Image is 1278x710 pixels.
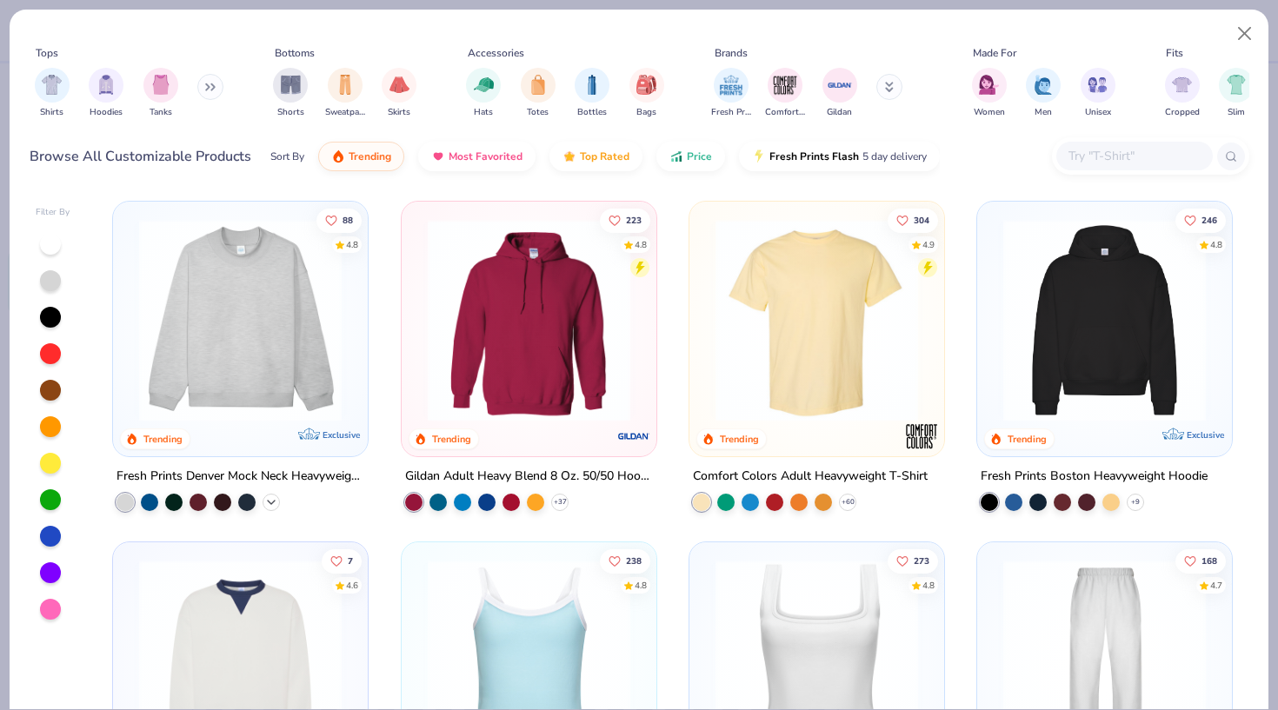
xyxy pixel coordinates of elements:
img: 01756b78-01f6-4cc6-8d8a-3c30c1a0c8ac [419,219,639,421]
span: 304 [914,216,929,224]
img: Totes Image [529,75,548,95]
span: Women [974,106,1005,119]
div: 4.9 [922,238,935,251]
span: Exclusive [1187,429,1224,441]
div: Browse All Customizable Products [30,146,251,167]
div: Made For [973,45,1016,61]
button: filter button [711,68,751,119]
div: filter for Women [972,68,1007,119]
button: Like [322,549,362,574]
span: Sweatpants [325,106,365,119]
button: filter button [382,68,416,119]
button: Most Favorited [418,142,536,171]
span: 7 [348,557,353,566]
div: 4.6 [346,580,358,593]
button: Fresh Prints Flash5 day delivery [739,142,940,171]
span: Exclusive [323,429,361,441]
div: Sort By [270,149,304,164]
div: filter for Bottles [575,68,609,119]
span: 238 [625,557,641,566]
img: 91acfc32-fd48-4d6b-bdad-a4c1a30ac3fc [995,219,1215,421]
span: 273 [914,557,929,566]
button: filter button [629,68,664,119]
div: filter for Hats [466,68,501,119]
span: Gildan [827,106,852,119]
img: f5d85501-0dbb-4ee4-b115-c08fa3845d83 [130,219,350,421]
span: 223 [625,216,641,224]
span: + 60 [841,497,854,508]
span: Bottles [577,106,607,119]
div: Brands [715,45,748,61]
span: Fresh Prints Flash [769,149,859,163]
img: trending.gif [331,149,345,163]
img: Bags Image [636,75,656,95]
button: filter button [521,68,556,119]
div: Filter By [36,206,70,219]
div: filter for Bags [629,68,664,119]
button: Like [316,208,362,232]
span: Top Rated [580,149,629,163]
button: filter button [143,68,178,119]
div: filter for Gildan [822,68,857,119]
div: filter for Hoodies [89,68,123,119]
span: Cropped [1165,106,1200,119]
img: Shorts Image [281,75,301,95]
span: Shorts [277,106,304,119]
div: filter for Sweatpants [325,68,365,119]
button: filter button [35,68,70,119]
button: filter button [89,68,123,119]
span: Bags [636,106,656,119]
img: Bottles Image [582,75,602,95]
div: filter for Cropped [1165,68,1200,119]
button: Close [1228,17,1261,50]
img: Men Image [1034,75,1053,95]
img: Unisex Image [1088,75,1108,95]
img: Tanks Image [151,75,170,95]
img: 029b8af0-80e6-406f-9fdc-fdf898547912 [707,219,927,421]
div: filter for Fresh Prints [711,68,751,119]
div: Fresh Prints Boston Heavyweight Hoodie [981,466,1208,488]
div: filter for Tanks [143,68,178,119]
div: filter for Totes [521,68,556,119]
span: Fresh Prints [711,106,751,119]
span: Slim [1228,106,1245,119]
img: Hats Image [474,75,494,95]
span: Unisex [1085,106,1111,119]
span: Most Favorited [449,149,523,163]
input: Try "T-Shirt" [1067,146,1201,166]
div: 4.8 [1210,238,1222,251]
span: 246 [1201,216,1217,224]
span: Skirts [388,106,410,119]
div: Bottoms [275,45,315,61]
button: Price [656,142,725,171]
span: Totes [527,106,549,119]
img: Comfort Colors Image [772,72,798,98]
img: Women Image [979,75,999,95]
div: filter for Shorts [273,68,308,119]
img: Comfort Colors logo [904,419,939,454]
div: Gildan Adult Heavy Blend 8 Oz. 50/50 Hooded Sweatshirt [405,466,653,488]
button: Like [888,208,938,232]
div: filter for Comfort Colors [765,68,805,119]
button: filter button [822,68,857,119]
span: Shirts [40,106,63,119]
button: filter button [1026,68,1061,119]
div: 4.8 [634,580,646,593]
img: Cropped Image [1172,75,1192,95]
div: Tops [36,45,58,61]
button: filter button [972,68,1007,119]
span: + 37 [553,497,566,508]
div: filter for Men [1026,68,1061,119]
img: Gildan Image [827,72,853,98]
button: Trending [318,142,404,171]
button: filter button [466,68,501,119]
img: flash.gif [752,149,766,163]
button: Like [1175,549,1226,574]
img: Skirts Image [389,75,409,95]
span: Hoodies [90,106,123,119]
div: Fresh Prints Denver Mock Neck Heavyweight Sweatshirt [116,466,364,488]
span: Men [1035,106,1052,119]
button: filter button [1081,68,1115,119]
img: Slim Image [1227,75,1246,95]
button: Like [1175,208,1226,232]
